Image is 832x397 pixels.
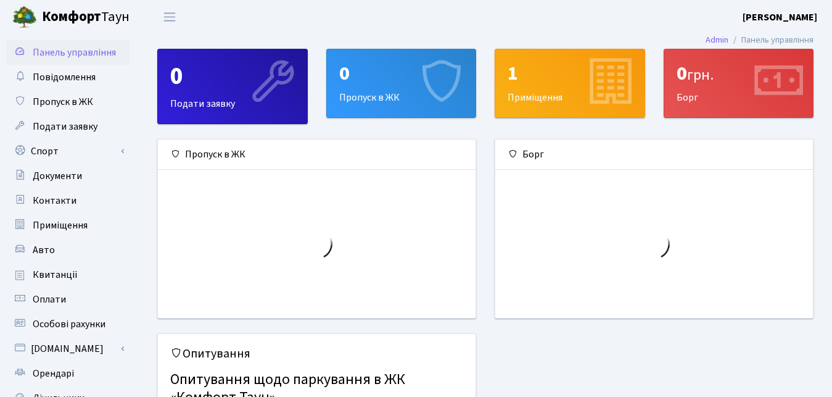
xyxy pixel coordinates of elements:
[6,336,130,361] a: [DOMAIN_NAME]
[743,10,817,25] a: [PERSON_NAME]
[6,287,130,312] a: Оплати
[6,312,130,336] a: Особові рахунки
[33,95,93,109] span: Пропуск в ЖК
[495,49,645,118] a: 1Приміщення
[33,169,82,183] span: Документи
[33,293,66,306] span: Оплати
[6,65,130,90] a: Повідомлення
[687,64,714,86] span: грн.
[728,33,813,47] li: Панель управління
[6,90,130,114] a: Пропуск в ЖК
[6,361,130,386] a: Орендарі
[158,49,307,123] div: Подати заявку
[170,346,463,361] h5: Опитування
[6,188,130,213] a: Контакти
[495,49,645,117] div: Приміщення
[12,5,37,30] img: logo.png
[42,7,130,28] span: Таун
[706,33,728,46] a: Admin
[687,27,832,53] nav: breadcrumb
[33,243,55,257] span: Авто
[664,49,813,117] div: Борг
[6,262,130,287] a: Квитанції
[508,62,632,85] div: 1
[33,120,97,133] span: Подати заявку
[6,40,130,65] a: Панель управління
[6,238,130,262] a: Авто
[33,194,76,207] span: Контакти
[6,164,130,188] a: Документи
[6,213,130,238] a: Приміщення
[677,62,801,85] div: 0
[743,10,817,24] b: [PERSON_NAME]
[158,140,476,170] div: Пропуск в ЖК
[33,268,78,282] span: Квитанції
[33,367,74,380] span: Орендарі
[157,49,308,124] a: 0Подати заявку
[42,7,101,27] b: Комфорт
[6,139,130,164] a: Спорт
[327,49,476,117] div: Пропуск в ЖК
[326,49,477,118] a: 0Пропуск в ЖК
[33,46,116,59] span: Панель управління
[33,70,96,84] span: Повідомлення
[154,7,185,27] button: Переключити навігацію
[339,62,464,85] div: 0
[6,114,130,139] a: Подати заявку
[495,140,813,170] div: Борг
[170,62,295,91] div: 0
[33,317,105,331] span: Особові рахунки
[33,219,88,232] span: Приміщення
